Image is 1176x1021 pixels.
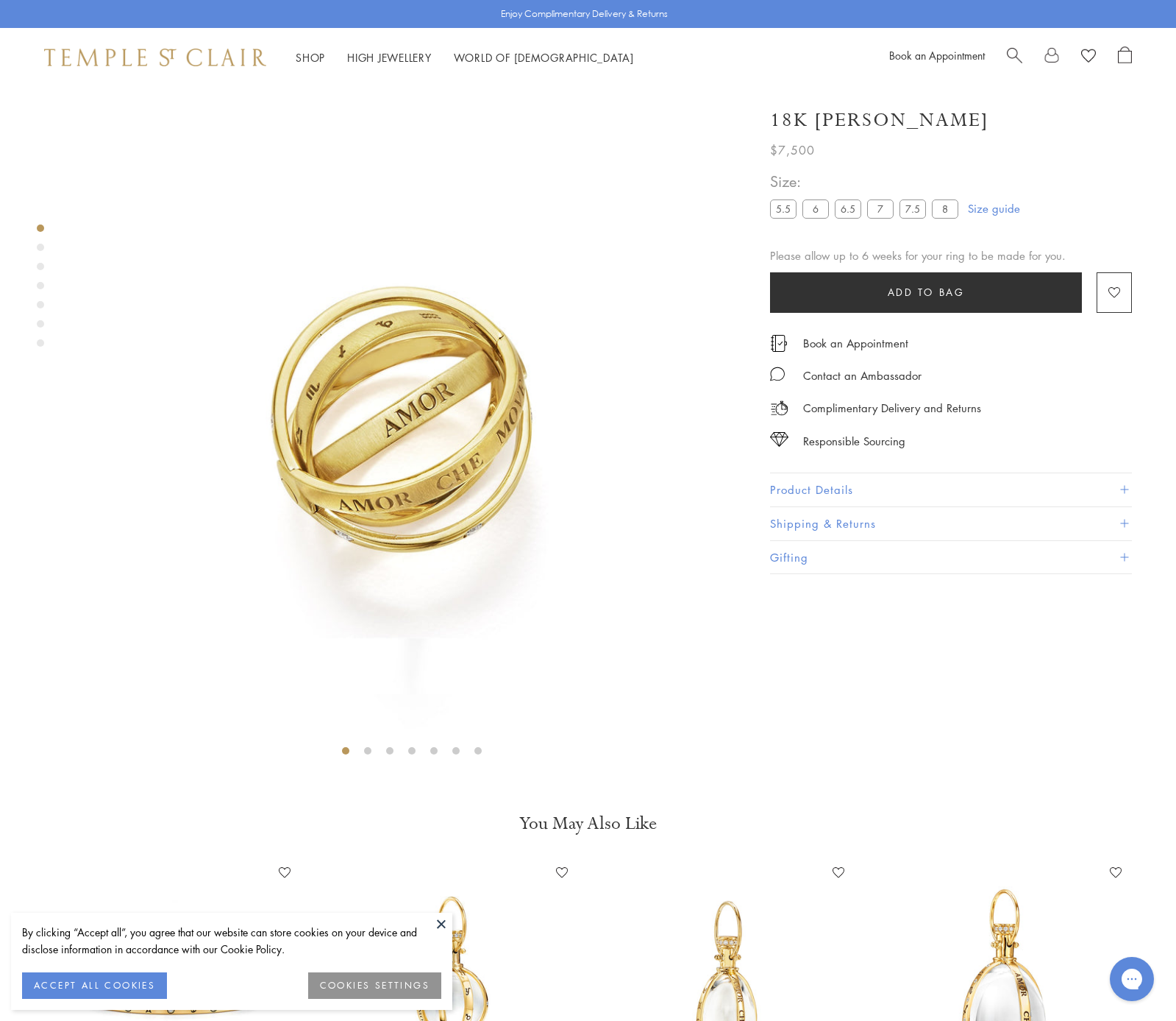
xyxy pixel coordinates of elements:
[803,335,908,351] a: Book an Appointment
[803,399,981,417] p: Complimentary Delivery and Returns
[770,399,788,417] img: icon_delivery.svg
[899,199,926,218] label: 7.5
[770,141,815,160] span: $7,500
[888,284,965,300] span: Add to bag
[37,221,44,358] div: Product gallery navigation
[889,48,985,63] a: Book an Appointment
[454,50,634,65] a: World of [DEMOGRAPHIC_DATA]World of [DEMOGRAPHIC_DATA]
[308,972,441,999] button: COOKIES SETTINGS
[968,201,1020,216] a: Size guide
[770,432,788,447] img: icon_sourcing.svg
[59,812,1117,835] h3: You May Also Like
[803,432,905,451] div: Responsible Sourcing
[770,367,785,381] img: MessageIcon-01_2.svg
[1007,46,1022,68] a: Search
[770,199,797,218] label: 5.5
[22,972,167,999] button: ACCEPT ALL COOKIES
[770,507,1132,540] button: Shipping & Returns
[296,49,634,67] nav: Main navigation
[770,335,788,352] img: icon_appointment.svg
[1081,46,1096,68] a: View Wishlist
[770,541,1132,574] button: Gifting
[347,50,432,65] a: High JewelleryHigh Jewellery
[296,50,325,65] a: ShopShop
[1102,952,1161,1006] iframe: Gorgias live chat messenger
[22,924,441,958] div: By clicking “Accept all”, you agree that our website can store cookies on your device and disclos...
[44,49,266,66] img: Temple St. Clair
[770,473,1132,506] button: Product Details
[803,367,922,385] div: Contact an Ambassador
[770,107,988,133] h1: 18K [PERSON_NAME]
[770,169,964,194] span: Size:
[770,247,1132,265] div: Please allow up to 6 weeks for your ring to be made for you.
[770,272,1082,313] button: Add to bag
[74,87,749,763] img: 18K Astrid Ring
[802,199,829,218] label: 6
[835,199,861,218] label: 6.5
[501,7,668,21] p: Enjoy Complimentary Delivery & Returns
[867,199,894,218] label: 7
[932,199,958,218] label: 8
[1118,46,1132,68] a: Open Shopping Bag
